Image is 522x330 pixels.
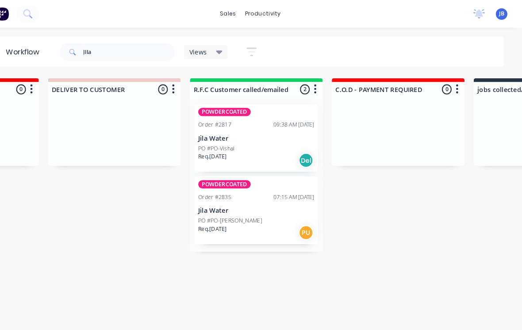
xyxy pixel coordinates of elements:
[211,216,238,224] p: Req. [DATE]
[307,147,322,161] div: Del
[207,169,326,234] div: POWDERCOATEDOrder #283507:15 AM [DATE]Jila WaterPO #PO-[PERSON_NAME]Req.[DATE]PU
[252,7,295,20] div: productivity
[211,185,243,193] div: Order #2835
[27,45,63,55] div: Workflow
[227,7,252,20] div: sales
[211,173,261,181] div: POWDERCOATED
[211,116,243,124] div: Order #2817
[211,199,322,206] p: Jila Water
[500,9,505,17] span: JB
[207,100,326,165] div: POWDERCOATEDOrder #281709:38 AM [DATE]Jila WaterPO #PO-VishalReq.[DATE]Del
[16,7,29,20] img: Factory
[211,129,322,137] p: Jila Water
[211,104,261,111] div: POWDERCOATED
[307,216,322,230] div: PU
[211,138,246,146] p: PO #PO-Vishal
[283,116,322,124] div: 09:38 AM [DATE]
[211,146,238,154] p: Req. [DATE]
[101,41,188,59] input: Search for orders...
[203,45,219,54] span: Views
[211,208,273,216] p: PO #PO-[PERSON_NAME]
[283,185,322,193] div: 07:15 AM [DATE]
